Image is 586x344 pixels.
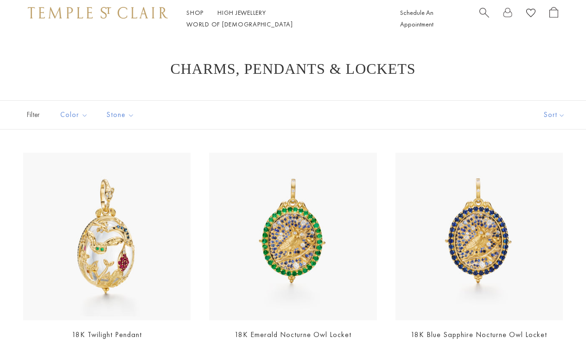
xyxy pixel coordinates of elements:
button: Stone [100,104,141,125]
a: 18K Emerald Nocturne Owl Locket [235,330,351,339]
a: Open Shopping Bag [549,7,558,30]
a: 18K Twilight Pendant [72,330,142,339]
a: High JewelleryHigh Jewellery [217,8,266,17]
a: World of [DEMOGRAPHIC_DATA]World of [DEMOGRAPHIC_DATA] [186,20,293,28]
span: Stone [102,109,141,121]
a: Search [479,7,489,30]
img: 18K Twilight Pendant [23,153,191,320]
img: Temple St. Clair [28,7,168,18]
a: 18K Blue Sapphire Nocturne Owl Locket [411,330,547,339]
a: ShopShop [186,8,204,17]
a: View Wishlist [526,7,535,21]
button: Color [53,104,95,125]
h1: Charms, Pendants & Lockets [37,60,549,77]
a: Schedule An Appointment [400,8,433,28]
span: Color [56,109,95,121]
button: Show sort by [523,101,586,129]
img: 18K Emerald Nocturne Owl Locket [209,153,376,320]
nav: Main navigation [186,7,379,30]
img: 18K Blue Sapphire Nocturne Owl Locket [395,153,563,320]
